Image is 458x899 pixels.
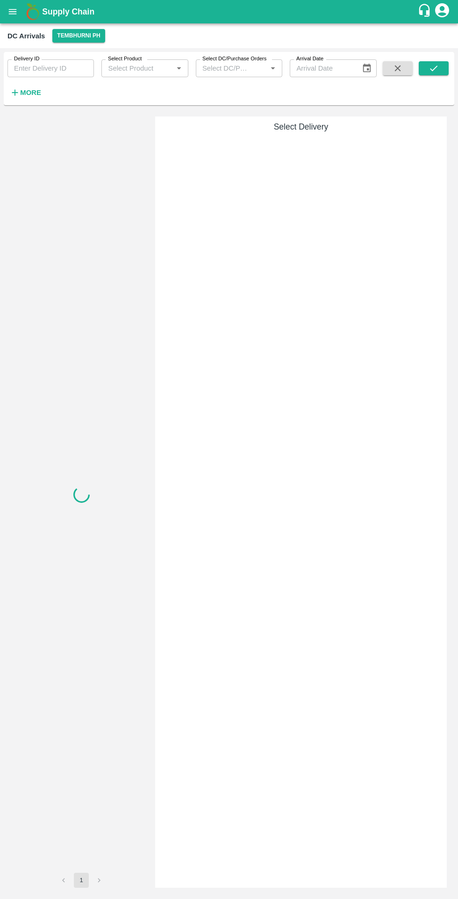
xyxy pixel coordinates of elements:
[55,873,108,888] nav: pagination navigation
[2,1,23,22] button: open drawer
[52,29,105,43] button: Select DC
[42,5,417,18] a: Supply Chain
[434,2,451,22] div: account of current user
[42,7,94,16] b: Supply Chain
[74,873,89,888] button: page 1
[23,2,42,21] img: logo
[358,59,376,77] button: Choose date
[173,62,185,74] button: Open
[159,120,443,133] h6: Select Delivery
[14,55,39,63] label: Delivery ID
[7,30,45,42] div: DC Arrivals
[7,85,43,101] button: More
[267,62,279,74] button: Open
[290,59,354,77] input: Arrival Date
[104,62,170,74] input: Select Product
[108,55,142,63] label: Select Product
[202,55,266,63] label: Select DC/Purchase Orders
[199,62,252,74] input: Select DC/Purchase Orders
[296,55,323,63] label: Arrival Date
[20,89,41,96] strong: More
[7,59,94,77] input: Enter Delivery ID
[417,3,434,20] div: customer-support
